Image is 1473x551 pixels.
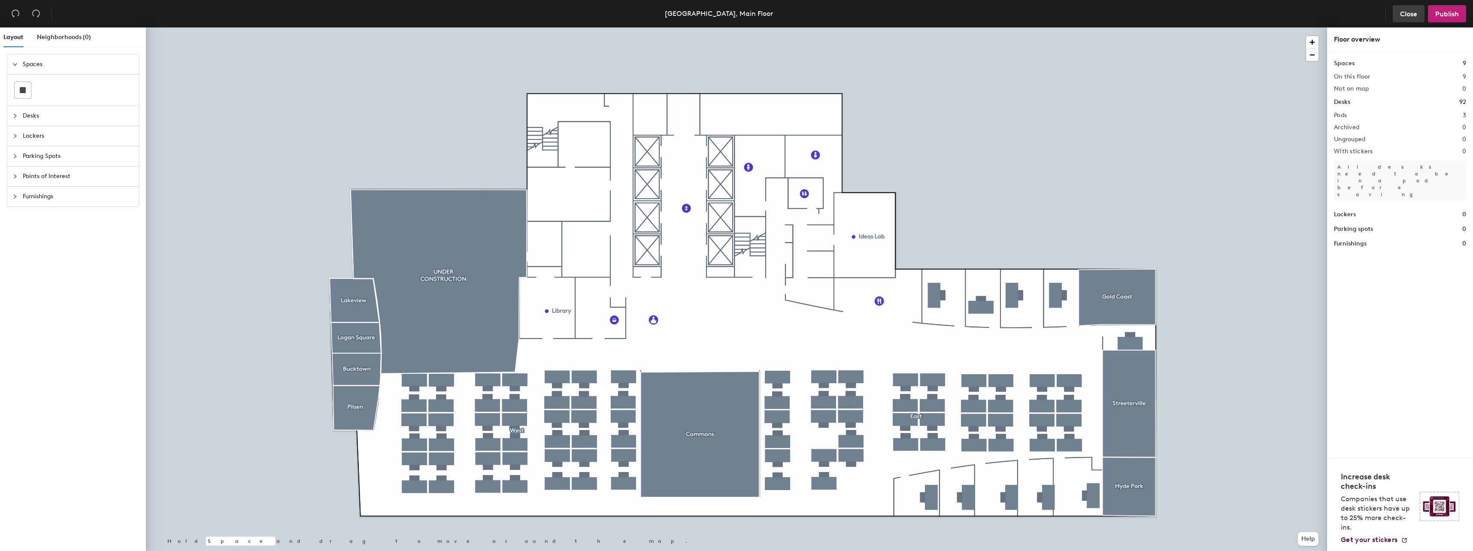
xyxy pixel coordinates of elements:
h1: Parking spots [1334,224,1373,234]
h2: Pods [1334,112,1347,119]
span: Close [1400,10,1417,18]
span: expanded [12,62,18,67]
h2: Archived [1334,124,1359,131]
h2: 9 [1463,73,1466,80]
h2: 0 [1462,148,1466,155]
h2: 3 [1463,112,1466,119]
h1: Furnishings [1334,239,1367,248]
h2: 0 [1462,85,1466,92]
h2: Ungrouped [1334,136,1366,143]
h4: Increase desk check-ins [1341,472,1415,491]
span: undo [11,9,20,18]
span: Neighborhoods (0) [37,33,91,41]
h2: With stickers [1334,148,1373,155]
span: collapsed [12,113,18,118]
p: All desks need to be in a pod before saving [1334,160,1466,201]
button: Redo (⌘ + ⇧ + Z) [27,5,45,22]
span: Publish [1435,10,1459,18]
button: Close [1393,5,1425,22]
h2: 0 [1462,124,1466,131]
h1: 92 [1459,97,1466,107]
h1: Lockers [1334,210,1356,219]
span: collapsed [12,133,18,139]
h1: Spaces [1334,59,1355,68]
button: Publish [1428,5,1466,22]
a: Get your stickers [1341,536,1408,544]
h1: 0 [1462,239,1466,248]
p: Companies that use desk stickers have up to 25% more check-ins. [1341,494,1415,532]
h2: 0 [1462,136,1466,143]
button: Help [1298,532,1318,546]
span: Lockers [23,126,133,146]
span: Parking Spots [23,146,133,166]
h2: On this floor [1334,73,1370,80]
span: Furnishings [23,187,133,206]
h2: Not on map [1334,85,1369,92]
span: Layout [3,33,23,41]
div: Floor overview [1334,34,1466,45]
span: Spaces [23,54,133,74]
span: Points of Interest [23,167,133,186]
div: [GEOGRAPHIC_DATA], Main Floor [665,8,773,19]
button: Undo (⌘ + Z) [7,5,24,22]
span: Get your stickers [1341,536,1397,544]
span: Desks [23,106,133,126]
h1: Desks [1334,97,1350,107]
h1: 0 [1462,224,1466,234]
h1: 9 [1463,59,1466,68]
h1: 0 [1462,210,1466,219]
span: collapsed [12,154,18,159]
span: collapsed [12,194,18,199]
img: Sticker logo [1420,492,1459,521]
span: collapsed [12,174,18,179]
